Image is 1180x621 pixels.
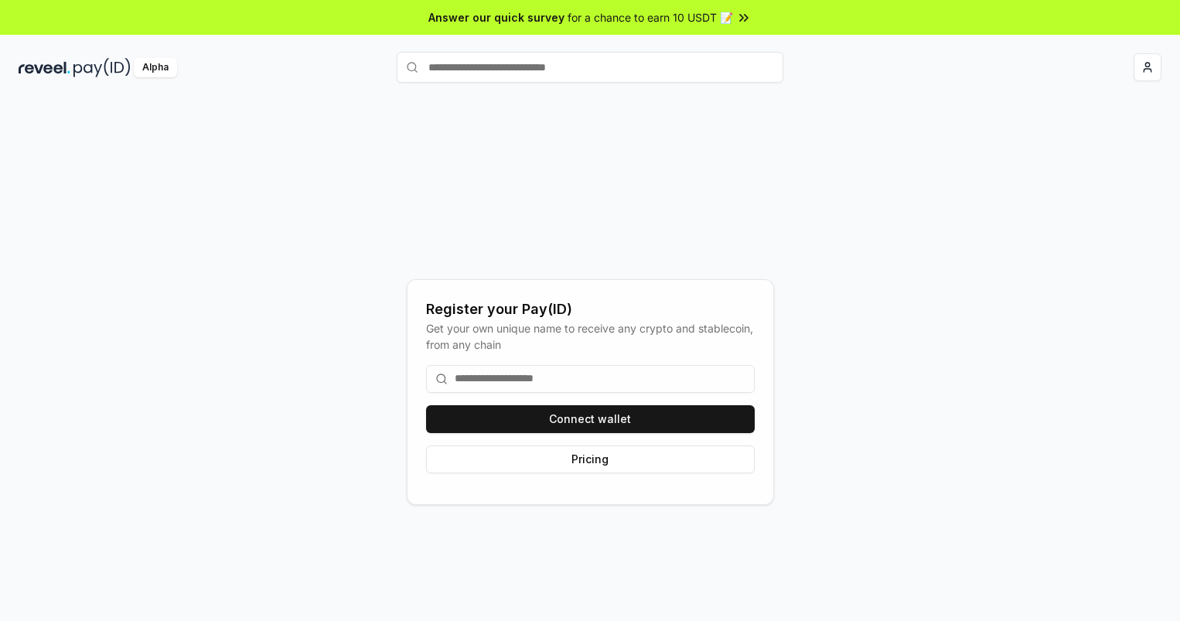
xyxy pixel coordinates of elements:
button: Pricing [426,445,755,473]
img: reveel_dark [19,58,70,77]
div: Register your Pay(ID) [426,299,755,320]
button: Connect wallet [426,405,755,433]
img: pay_id [73,58,131,77]
span: Answer our quick survey [428,9,564,26]
span: for a chance to earn 10 USDT 📝 [568,9,733,26]
div: Get your own unique name to receive any crypto and stablecoin, from any chain [426,320,755,353]
div: Alpha [134,58,177,77]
